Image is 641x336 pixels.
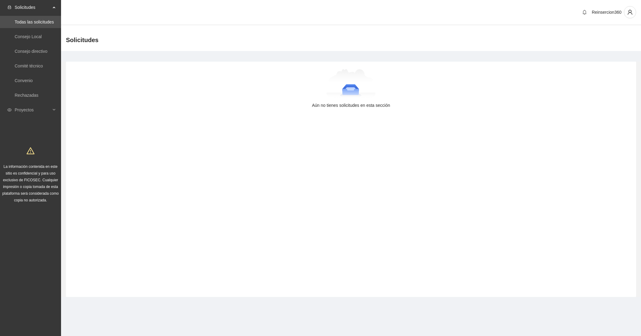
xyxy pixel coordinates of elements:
[15,49,47,54] a: Consejo directivo
[15,20,54,24] a: Todas las solicitudes
[580,7,589,17] button: bell
[15,34,42,39] a: Consejo Local
[7,5,12,9] span: inbox
[66,35,99,45] span: Solicitudes
[592,10,621,15] span: Reinsercion360
[326,69,376,99] img: Aún no tienes solicitudes en esta sección
[624,9,636,15] span: user
[76,102,626,109] div: Aún no tienes solicitudes en esta sección
[15,1,51,13] span: Solicitudes
[2,164,59,202] span: La información contenida en este sitio es confidencial y para uso exclusivo de FICOSEC. Cualquier...
[15,93,38,98] a: Rechazadas
[15,63,43,68] a: Comité técnico
[580,10,589,15] span: bell
[27,147,34,155] span: warning
[7,108,12,112] span: eye
[15,78,33,83] a: Convenio
[624,6,636,18] button: user
[15,104,51,116] span: Proyectos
